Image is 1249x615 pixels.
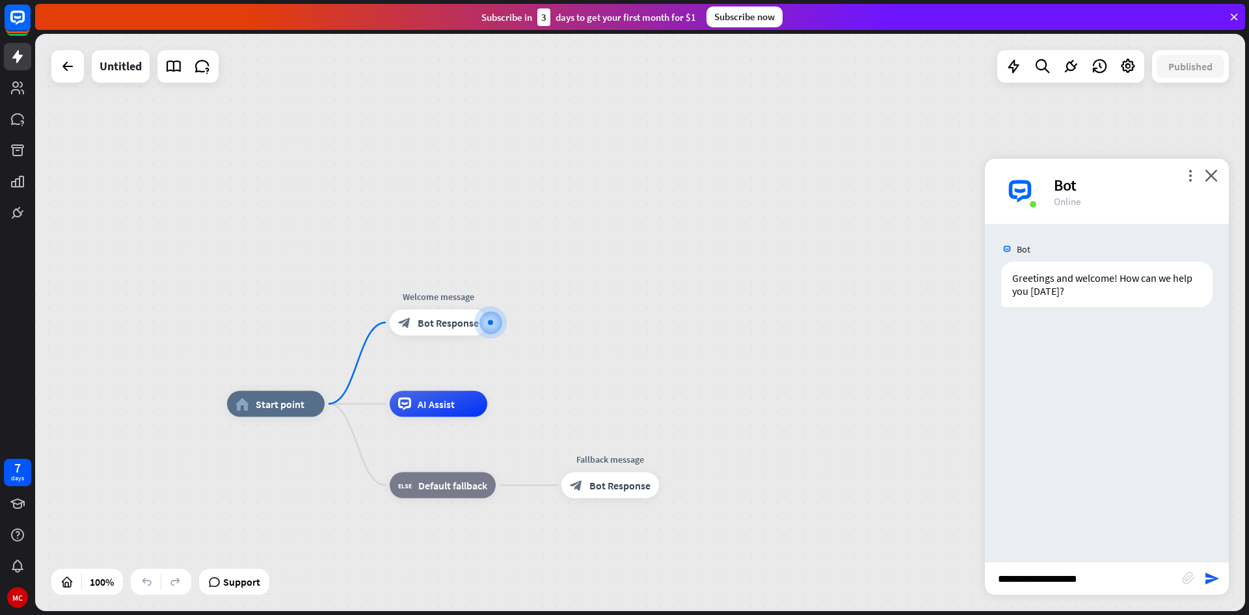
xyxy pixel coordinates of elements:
[235,398,249,411] i: home_2
[7,587,28,608] div: MC
[1182,571,1195,584] i: block_attachment
[256,398,304,411] span: Start point
[418,398,455,411] span: AI Assist
[1054,175,1213,195] div: Bot
[1054,195,1213,208] div: Online
[10,5,49,44] button: Open LiveChat chat widget
[14,462,21,474] div: 7
[100,50,142,83] div: Untitled
[481,8,696,26] div: Subscribe in days to get your first month for $1
[1001,262,1213,307] div: Greetings and welcome! How can we help you [DATE]?
[552,453,669,466] div: Fallback message
[1184,169,1196,182] i: more_vert
[537,8,550,26] div: 3
[589,479,651,492] span: Bot Response
[86,571,118,592] div: 100%
[398,479,412,492] i: block_fallback
[418,316,479,329] span: Bot Response
[1205,169,1218,182] i: close
[380,290,497,303] div: Welcome message
[11,474,24,483] div: days
[418,479,487,492] span: Default fallback
[223,571,260,592] span: Support
[570,479,583,492] i: block_bot_response
[4,459,31,486] a: 7 days
[1017,243,1030,255] span: Bot
[1204,571,1220,586] i: send
[398,316,411,329] i: block_bot_response
[706,7,783,27] div: Subscribe now
[1157,55,1224,78] button: Published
